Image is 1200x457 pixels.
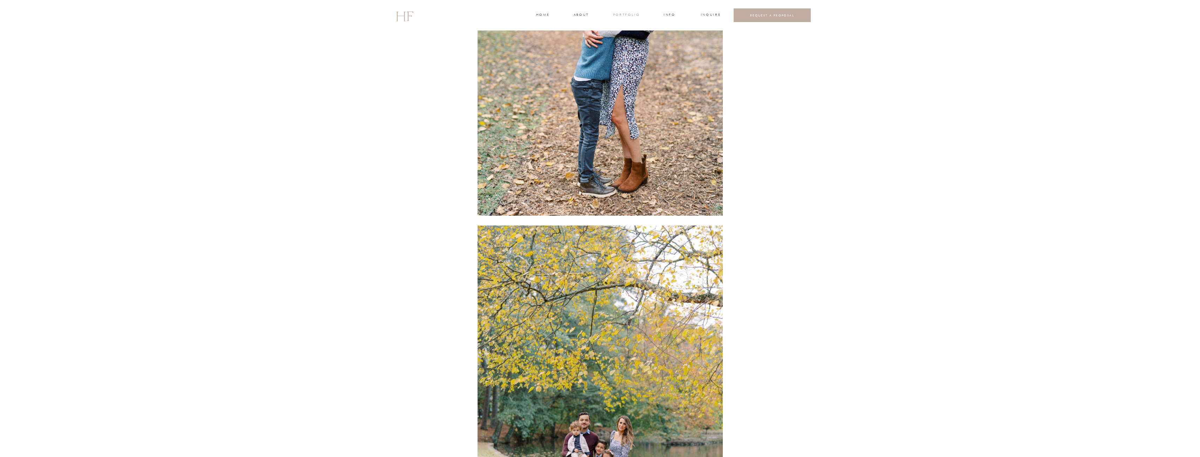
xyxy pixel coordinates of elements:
a: about [574,12,588,19]
a: INFO [663,12,676,19]
a: portfolio [613,12,639,19]
a: INQUIRE [701,12,720,19]
a: REQUEST A PROPOSAL [739,13,805,17]
a: HF [396,5,413,26]
a: home [536,12,549,19]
